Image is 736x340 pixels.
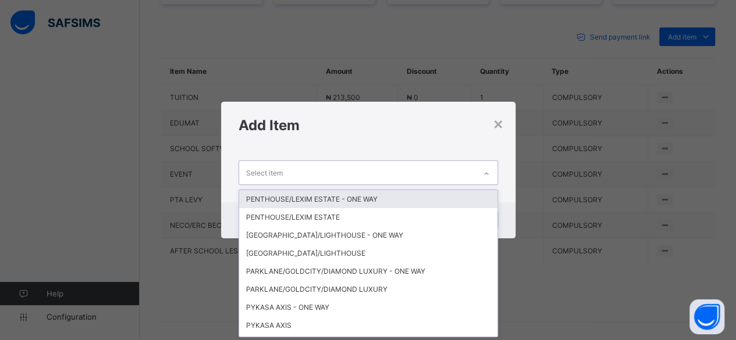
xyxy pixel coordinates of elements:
[239,316,497,334] div: PYKASA AXIS
[246,162,283,184] div: Select item
[239,298,497,316] div: PYKASA AXIS - ONE WAY
[493,113,504,133] div: ×
[239,117,498,134] h1: Add Item
[239,262,497,280] div: PARKLANE/GOLDCITY/DIAMOND LUXURY - ONE WAY
[239,280,497,298] div: PARKLANE/GOLDCITY/DIAMOND LUXURY
[689,299,724,334] button: Open asap
[239,190,497,208] div: PENTHOUSE/LEXIM ESTATE - ONE WAY
[239,208,497,226] div: PENTHOUSE/LEXIM ESTATE
[239,226,497,244] div: [GEOGRAPHIC_DATA]/LIGHTHOUSE - ONE WAY
[239,244,497,262] div: [GEOGRAPHIC_DATA]/LIGHTHOUSE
